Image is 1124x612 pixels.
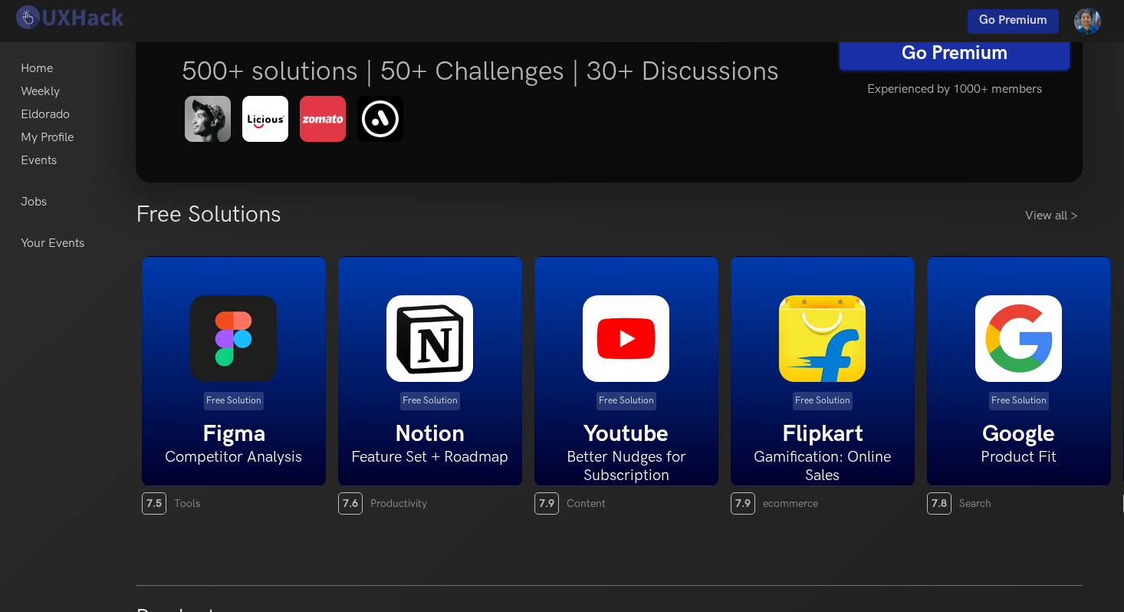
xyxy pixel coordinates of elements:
img: Your profile pic [1074,8,1101,35]
h5: Google [928,420,1110,448]
a: Free Solution Figma Competitor Analysis 7.5 Tools [142,256,326,515]
h6: Feature Set + Roadmap [339,448,521,466]
span: Tools [174,497,200,510]
a: Go Premium [968,9,1059,34]
h6: Gamification: Online Sales [731,448,914,485]
p: Free Solution [204,392,264,410]
span: 7.9 [534,492,559,515]
p: Free Solution [793,392,853,410]
span: 7.8 [927,492,951,515]
a: Free Solution Youtube Better Nudges for Subscription 7.9 Content [534,256,718,515]
a: Weekly [21,81,60,104]
p: Free Solution [400,392,460,410]
span: Productivity [370,497,427,510]
a: Go Premium [840,31,1070,70]
img: eldorado-banner-1.png [182,94,412,146]
a: Jobs [21,191,47,214]
a: Free Solution Notion Feature Set + Roadmap 7.6 Productivity [338,256,522,515]
h5: 500+ solutions | 50+ Challenges | 30+ Discussions [182,55,817,87]
h6: Better Nudges for Subscription [535,448,718,485]
h3: Free Solutions [136,201,281,229]
img: UXHack logo [12,4,127,31]
h5: Experienced by 1000+ members [840,74,1070,106]
a: Home [21,58,53,81]
h6: Competitor Analysis [143,448,325,466]
h5: Notion [339,420,521,448]
h5: Flipkart [731,420,914,448]
p: Free Solution [597,392,656,410]
a: View all > [1025,207,1083,225]
p: Free Solution [989,392,1049,410]
a: Your Events [21,232,84,255]
a: Events [21,150,57,173]
span: 7.9 [731,492,755,515]
span: Go Premium [979,13,1047,28]
h5: Figma [143,420,325,448]
span: Content [567,497,606,510]
h6: Product Fit [928,448,1110,466]
span: 7.6 [338,492,363,515]
a: My Profile [21,127,74,150]
span: ecommerce [763,497,818,510]
a: Free Solution Flipkart Gamification: Online Sales 7.9 ecommerce [731,256,915,515]
a: Eldorado [21,104,70,127]
h5: Youtube [535,420,718,448]
span: 7.5 [142,492,166,515]
span: Search [959,497,991,510]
